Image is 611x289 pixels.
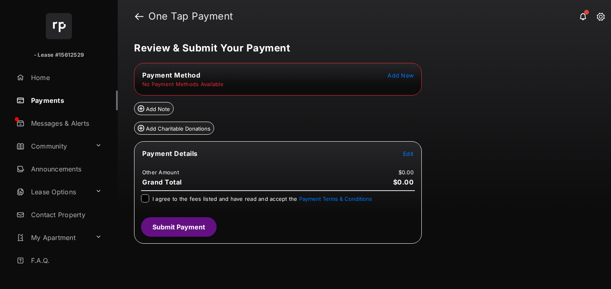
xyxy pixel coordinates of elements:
[46,13,72,39] img: svg+xml;base64,PHN2ZyB4bWxucz0iaHR0cDovL3d3dy53My5vcmcvMjAwMC9zdmciIHdpZHRoPSI2NCIgaGVpZ2h0PSI2NC...
[142,149,198,158] span: Payment Details
[142,80,224,88] td: No Payment Methods Available
[13,205,118,225] a: Contact Property
[13,136,92,156] a: Community
[393,178,414,186] span: $0.00
[403,149,414,158] button: Edit
[134,102,174,115] button: Add Note
[152,196,372,202] span: I agree to the fees listed and have read and accept the
[134,122,214,135] button: Add Charitable Donations
[398,169,414,176] td: $0.00
[141,217,217,237] button: Submit Payment
[13,182,92,202] a: Lease Options
[387,71,414,79] button: Add New
[13,251,118,270] a: F.A.Q.
[142,178,182,186] span: Grand Total
[387,72,414,79] span: Add New
[13,159,118,179] a: Announcements
[148,11,233,21] strong: One Tap Payment
[13,113,118,133] a: Messages & Alerts
[142,71,200,79] span: Payment Method
[13,91,118,110] a: Payments
[403,150,414,157] span: Edit
[13,228,92,247] a: My Apartment
[134,43,588,53] h5: Review & Submit Your Payment
[13,68,118,87] a: Home
[34,51,84,59] p: - Lease #15612529
[142,169,179,176] td: Other Amount
[299,196,372,202] button: I agree to the fees listed and have read and accept the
